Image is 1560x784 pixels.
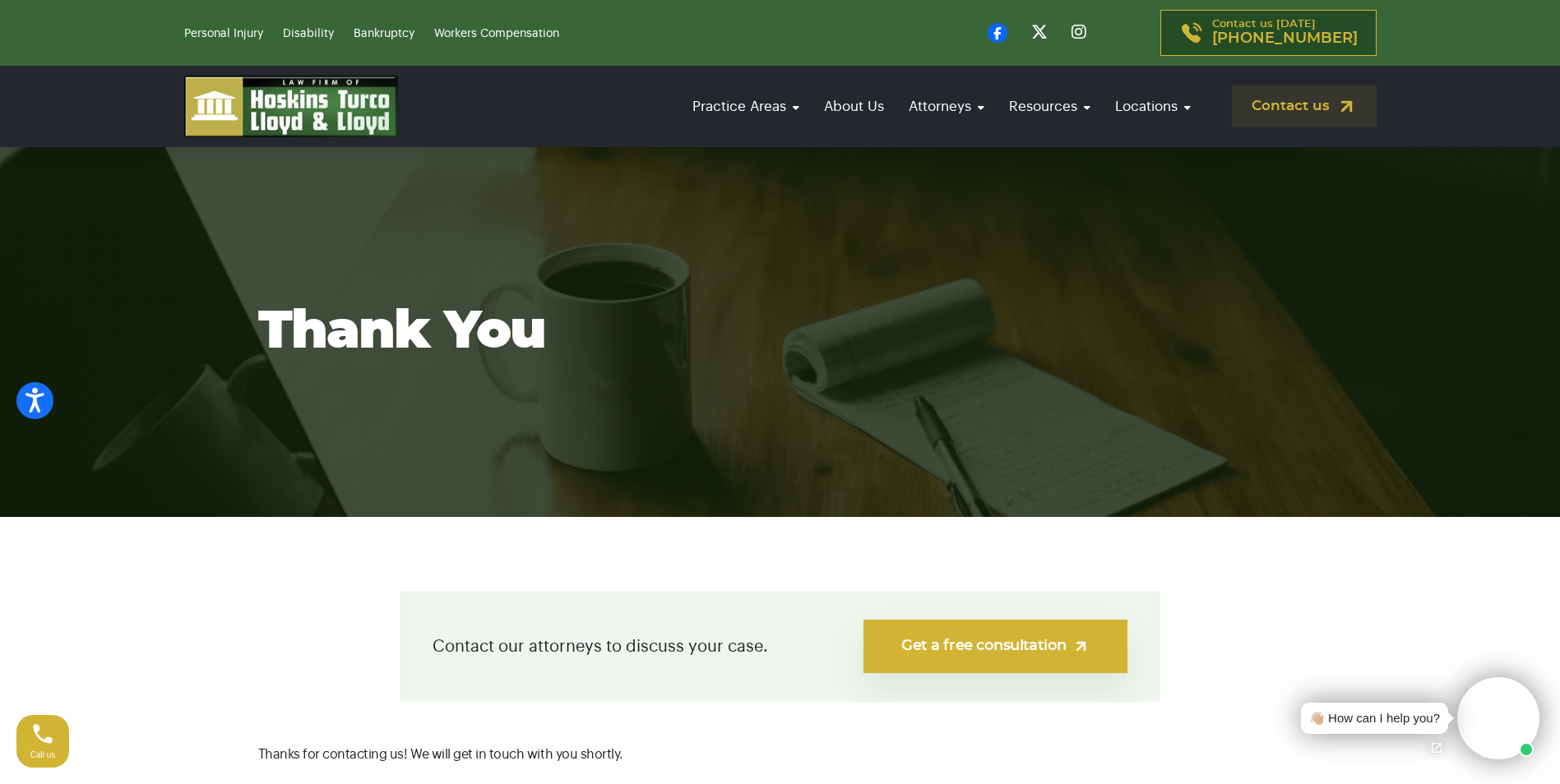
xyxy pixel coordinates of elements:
a: About Us [816,83,892,130]
a: Contact us [DATE][PHONE_NUMBER] [1160,10,1377,56]
a: Practice Areas [684,83,808,130]
a: Get a free consultation [863,620,1127,673]
a: Resources [1001,83,1099,130]
img: logo [184,76,398,137]
span: Call us [30,750,56,759]
p: Contact us [DATE] [1212,19,1358,47]
a: Locations [1107,83,1199,130]
a: Contact us [1232,85,1377,127]
a: Open chat [1419,731,1454,765]
a: Bankruptcy [354,28,414,39]
a: Personal Injury [184,28,263,39]
div: 👋🏼 How can I help you? [1309,709,1440,728]
a: Workers Compensation [434,28,559,39]
a: Disability [283,28,334,39]
a: Attorneys [900,83,993,130]
div: Contact our attorneys to discuss your case. [400,591,1160,702]
h1: Thank You [258,303,1303,361]
span: [PHONE_NUMBER] [1212,30,1358,47]
p: Thanks for contacting us! We will get in touch with you shortly. [258,743,1303,766]
img: arrow-up-right-light.svg [1072,638,1090,655]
